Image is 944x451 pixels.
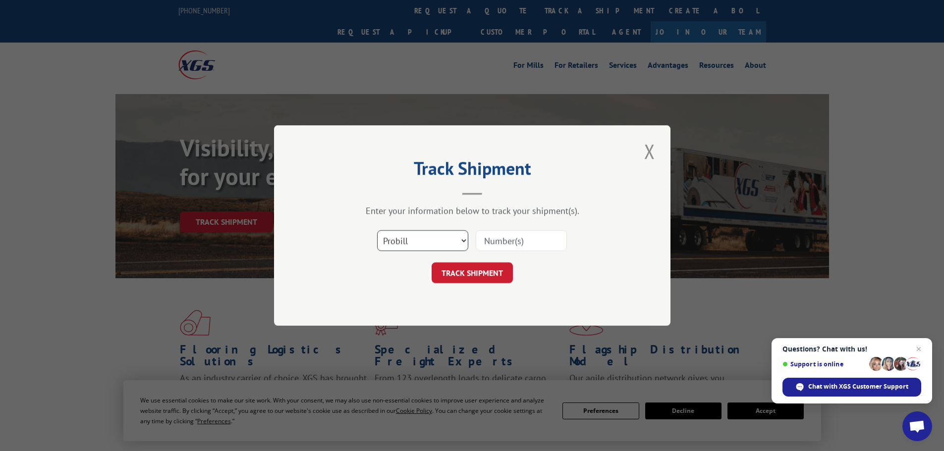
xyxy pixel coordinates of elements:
[476,230,567,251] input: Number(s)
[782,345,921,353] span: Questions? Chat with us!
[808,382,908,391] span: Chat with XGS Customer Support
[902,411,932,441] a: Open chat
[324,161,621,180] h2: Track Shipment
[782,378,921,397] span: Chat with XGS Customer Support
[432,262,513,283] button: TRACK SHIPMENT
[324,205,621,216] div: Enter your information below to track your shipment(s).
[641,138,658,165] button: Close modal
[782,360,866,368] span: Support is online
